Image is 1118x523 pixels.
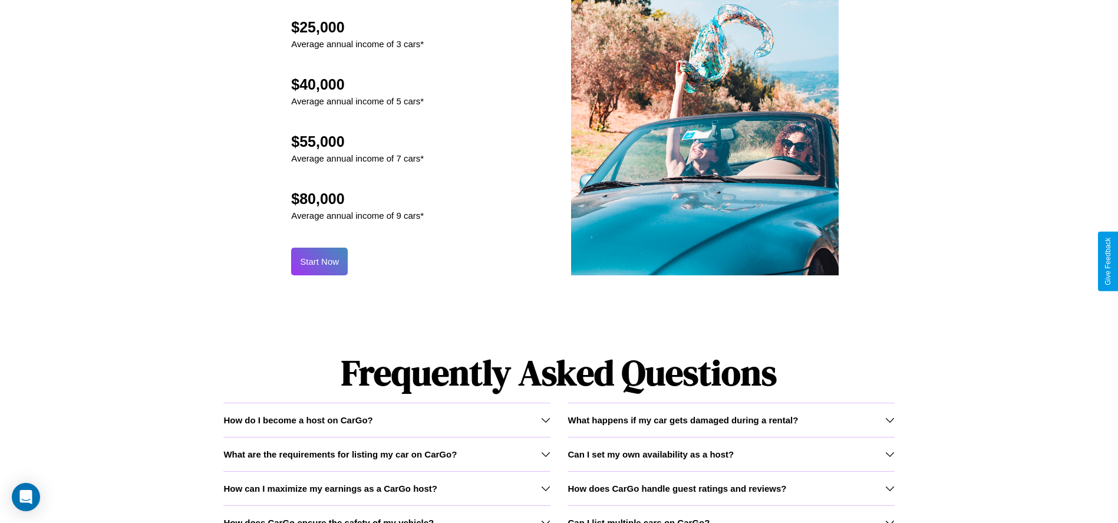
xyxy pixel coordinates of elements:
p: Average annual income of 9 cars* [291,208,424,223]
h3: What happens if my car gets damaged during a rental? [568,415,799,425]
h2: $80,000 [291,190,424,208]
h3: How can I maximize my earnings as a CarGo host? [223,483,437,494]
div: Open Intercom Messenger [12,483,40,511]
p: Average annual income of 5 cars* [291,93,424,109]
h3: What are the requirements for listing my car on CarGo? [223,449,457,459]
h2: $40,000 [291,76,424,93]
h1: Frequently Asked Questions [223,343,894,403]
p: Average annual income of 3 cars* [291,36,424,52]
button: Start Now [291,248,348,275]
h2: $55,000 [291,133,424,150]
h3: Can I set my own availability as a host? [568,449,734,459]
h3: How does CarGo handle guest ratings and reviews? [568,483,787,494]
div: Give Feedback [1104,238,1112,285]
h3: How do I become a host on CarGo? [223,415,372,425]
p: Average annual income of 7 cars* [291,150,424,166]
h2: $25,000 [291,19,424,36]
